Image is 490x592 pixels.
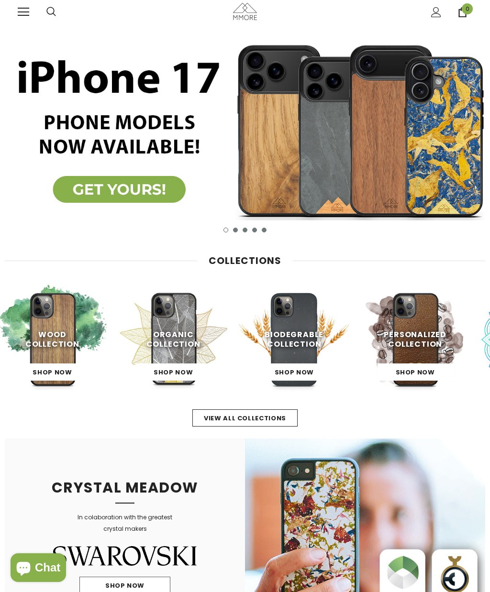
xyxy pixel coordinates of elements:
[52,477,199,498] span: CRYSTAL MEADOW
[223,228,228,232] button: 1
[154,368,193,377] span: Shop Now
[15,363,90,381] a: Shop Now
[192,409,298,427] a: view all collections
[105,581,145,590] span: Shop Now
[256,363,332,381] a: Shop Now
[396,368,435,377] span: Shop Now
[262,228,267,232] button: 5
[239,284,350,395] img: MMORE Cases
[359,284,471,395] img: MMORE Cases
[233,3,257,20] img: MMORE Cases
[53,513,197,559] span: In colaboration with the greatest crystal makers
[265,329,323,349] span: Biodegrable Collection
[252,228,257,232] button: 4
[209,254,281,267] span: Collections
[204,414,286,423] span: view all collections
[146,329,200,349] span: Organic Collection
[275,368,314,377] span: Shop Now
[384,329,446,349] span: Personalized Collection
[462,3,473,14] span: 0
[243,228,247,232] button: 3
[33,368,72,377] span: Shop Now
[233,228,238,232] button: 2
[118,284,229,395] img: MMORE Cases
[25,329,79,349] span: Wood Collection
[457,7,468,17] a: 0
[136,363,211,381] a: Shop Now
[378,363,453,381] a: Shop Now
[8,553,69,584] inbox-online-store-chat: Shopify online store chat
